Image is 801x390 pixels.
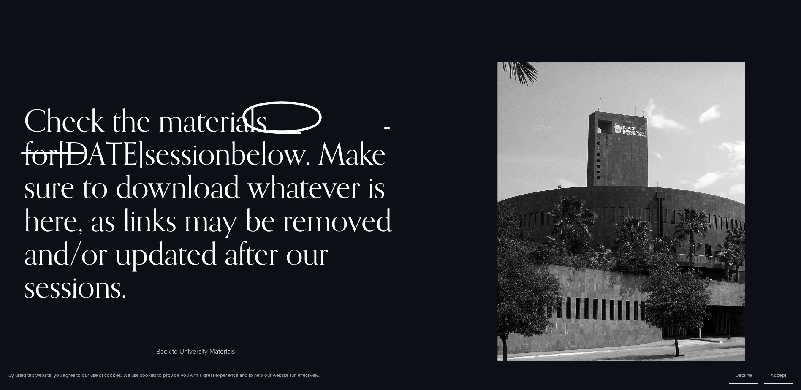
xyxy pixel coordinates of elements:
p: By using this website, you agree to our use of cookies. We use cookies to provide you with a grea... [8,372,319,379]
a: Back to University Materials [119,333,272,370]
button: Decline [729,367,758,384]
span: Accept [771,371,786,379]
h2: Check the materials for session . Make sure to download whatever is here, as links may be removed... [24,104,398,304]
span: [DATE] [58,135,144,172]
button: Accept [764,367,793,384]
span: below [231,135,305,172]
span: Decline [735,371,752,379]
